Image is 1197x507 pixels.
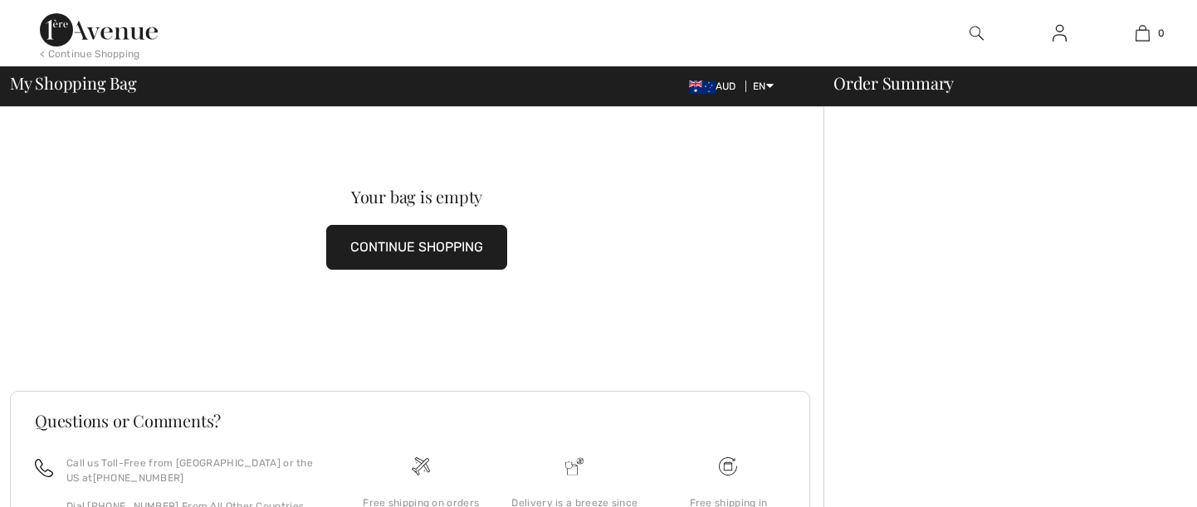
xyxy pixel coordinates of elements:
div: Your bag is empty [51,188,783,205]
a: 0 [1102,23,1183,43]
img: My Info [1053,23,1067,43]
img: Free shipping on orders over $180 [412,457,430,475]
img: call [35,459,53,477]
img: 1ère Avenue [40,13,158,46]
p: Call us Toll-Free from [GEOGRAPHIC_DATA] or the US at [66,456,325,485]
span: AUD [689,80,743,92]
img: Delivery is a breeze since we pay the duties! [565,457,584,475]
button: CONTINUE SHOPPING [326,225,507,270]
span: 0 [1158,26,1165,41]
div: < Continue Shopping [40,46,140,61]
h3: Questions or Comments? [35,412,785,429]
span: My Shopping Bag [10,75,137,91]
img: My Bag [1136,23,1150,43]
img: Australian Dollar [689,80,716,94]
img: search the website [970,23,984,43]
img: Free shipping on orders over $180 [719,457,737,475]
span: EN [753,80,774,92]
a: Sign In [1039,23,1080,44]
a: [PHONE_NUMBER] [93,472,184,484]
div: Order Summary [813,75,1187,91]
